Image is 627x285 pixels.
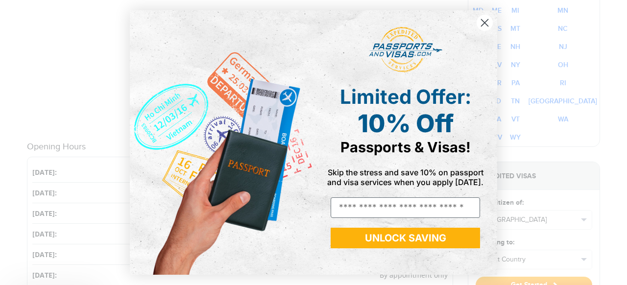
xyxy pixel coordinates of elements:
img: de9cda0d-0715-46ca-9a25-073762a91ba7.png [130,10,313,275]
button: UNLOCK SAVING [331,228,480,248]
span: Limited Offer: [340,85,471,109]
span: Passports & Visas! [340,139,471,156]
button: Close dialog [476,14,493,31]
img: passports and visas [369,27,442,73]
span: Skip the stress and save 10% on passport and visa services when you apply [DATE]. [327,167,483,187]
span: 10% Off [358,109,454,138]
